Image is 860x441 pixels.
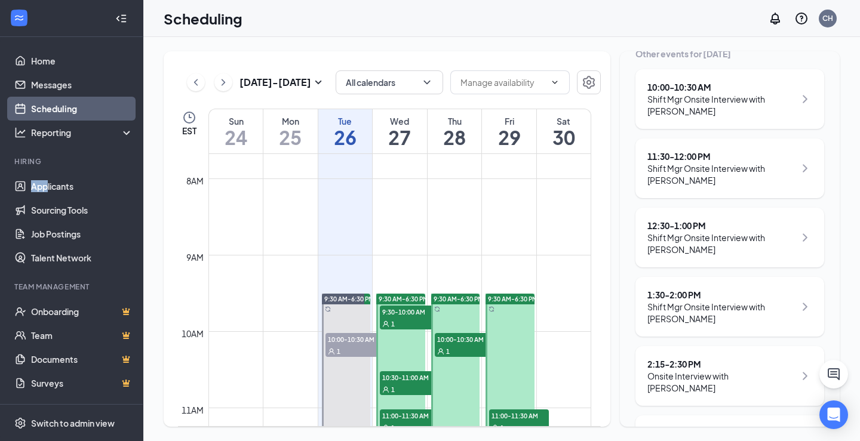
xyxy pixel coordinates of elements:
[647,81,795,93] div: 10:00 - 10:30 AM
[647,162,795,186] div: Shift Mgr Onsite Interview with [PERSON_NAME]
[31,97,133,121] a: Scheduling
[380,371,440,383] span: 10:30-11:00 AM
[263,109,318,153] a: August 25, 2025
[768,11,782,26] svg: Notifications
[31,222,133,246] a: Job Postings
[31,127,134,138] div: Reporting
[798,369,812,383] svg: ChevronRight
[488,295,537,303] span: 9:30 AM-6:30 PM
[182,110,196,125] svg: Clock
[492,424,499,431] svg: User
[482,115,536,127] div: Fri
[318,115,373,127] div: Tue
[337,347,340,356] span: 1
[434,306,440,312] svg: Sync
[187,73,205,91] button: ChevronLeft
[437,348,444,355] svg: User
[14,156,131,166] div: Hiring
[184,174,206,187] div: 8am
[428,109,482,153] a: August 28, 2025
[482,127,536,147] h1: 29
[373,115,427,127] div: Wed
[179,403,206,417] div: 11am
[31,174,133,198] a: Applicants
[31,49,133,73] a: Home
[391,386,395,394] span: 1
[537,109,591,153] a: August 30, 2025
[647,232,795,255] div: Shift Mgr Onsite Interview with [PERSON_NAME]
[434,295,483,303] span: 9:30 AM-6:30 PM
[31,347,133,371] a: DocumentsCrown
[31,417,115,429] div: Switch to admin view
[500,424,504,432] span: 1
[647,370,795,394] div: Onsite Interview with [PERSON_NAME]
[582,75,596,90] svg: Settings
[31,246,133,270] a: Talent Network
[379,295,428,303] span: 9:30 AM-6:30 PM
[819,360,848,388] button: ChatActive
[373,127,427,147] h1: 27
[324,295,374,303] span: 9:30 AM-6:30 PM
[373,109,427,153] a: August 27, 2025
[822,13,833,23] div: CH
[190,75,202,90] svg: ChevronLeft
[391,320,395,328] span: 1
[482,109,536,153] a: August 29, 2025
[13,12,25,24] svg: WorkstreamLogo
[336,70,443,94] button: All calendarsChevronDown
[14,127,26,138] svg: Analysis
[537,127,591,147] h1: 30
[489,306,494,312] svg: Sync
[577,70,601,94] button: Settings
[325,306,331,312] svg: Sync
[391,424,395,432] span: 1
[647,301,795,325] div: Shift Mgr Onsite Interview with [PERSON_NAME]
[239,76,311,89] h3: [DATE] - [DATE]
[428,127,482,147] h1: 28
[325,333,385,345] span: 10:00-10:30 AM
[382,386,389,393] svg: User
[318,109,373,153] a: August 26, 2025
[328,348,335,355] svg: User
[209,115,263,127] div: Sun
[647,93,795,117] div: Shift Mgr Onsite Interview with [PERSON_NAME]
[31,300,133,323] a: OnboardingCrown
[263,115,318,127] div: Mon
[382,320,389,328] svg: User
[647,289,795,301] div: 1:30 - 2:00 PM
[446,347,450,356] span: 1
[428,115,482,127] div: Thu
[14,282,131,292] div: Team Management
[164,8,242,29] h1: Scheduling
[182,125,196,137] span: EST
[263,127,318,147] h1: 25
[798,92,812,106] svg: ChevronRight
[647,150,795,162] div: 11:30 - 12:00 PM
[460,76,545,89] input: Manage availability
[31,323,133,347] a: TeamCrown
[794,11,809,26] svg: QuestionInfo
[647,358,795,370] div: 2:15 - 2:30 PM
[798,161,812,175] svg: ChevronRight
[489,409,549,421] span: 11:00-11:30 AM
[311,75,325,90] svg: SmallChevronDown
[435,333,494,345] span: 10:00-10:30 AM
[179,327,206,340] div: 10am
[550,78,560,87] svg: ChevronDown
[209,127,263,147] h1: 24
[537,115,591,127] div: Sat
[380,409,440,421] span: 11:00-11:30 AM
[647,220,795,232] div: 12:30 - 1:00 PM
[31,73,133,97] a: Messages
[819,400,848,429] div: Open Intercom Messenger
[318,127,373,147] h1: 26
[214,73,232,91] button: ChevronRight
[798,300,812,314] svg: ChevronRight
[635,48,824,60] div: Other events for [DATE]
[31,371,133,395] a: SurveysCrown
[209,109,263,153] a: August 24, 2025
[217,75,229,90] svg: ChevronRight
[827,367,841,381] svg: ChatActive
[184,251,206,264] div: 9am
